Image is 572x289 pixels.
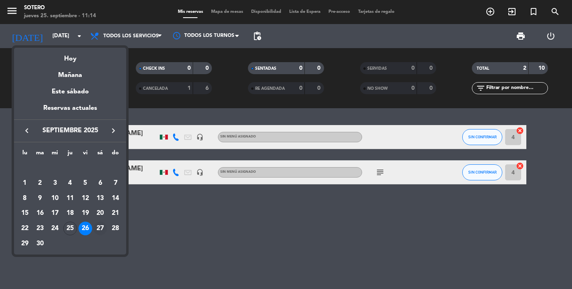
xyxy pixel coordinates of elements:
[18,206,32,220] div: 15
[108,176,123,191] td: 7 de septiembre de 2025
[109,126,118,135] i: keyboard_arrow_right
[78,206,93,221] td: 19 de septiembre de 2025
[33,192,47,205] div: 9
[63,192,77,205] div: 11
[63,206,77,220] div: 18
[109,206,122,220] div: 21
[33,237,47,251] div: 30
[14,103,126,119] div: Reservas actuales
[62,148,78,161] th: jueves
[108,206,123,221] td: 21 de septiembre de 2025
[78,176,93,191] td: 5 de septiembre de 2025
[78,148,93,161] th: viernes
[109,192,122,205] div: 14
[18,222,32,235] div: 22
[78,191,93,206] td: 12 de septiembre de 2025
[109,222,122,235] div: 28
[17,148,32,161] th: lunes
[48,222,62,235] div: 24
[62,206,78,221] td: 18 de septiembre de 2025
[18,237,32,251] div: 29
[62,191,78,206] td: 11 de septiembre de 2025
[14,64,126,81] div: Mañana
[32,206,48,221] td: 16 de septiembre de 2025
[17,206,32,221] td: 15 de septiembre de 2025
[48,192,62,205] div: 10
[14,48,126,64] div: Hoy
[34,125,106,136] span: septiembre 2025
[93,206,108,221] td: 20 de septiembre de 2025
[17,160,123,176] td: SEP.
[32,221,48,236] td: 23 de septiembre de 2025
[62,221,78,236] td: 25 de septiembre de 2025
[79,192,92,205] div: 12
[33,222,47,235] div: 23
[17,236,32,251] td: 29 de septiembre de 2025
[48,206,62,220] div: 17
[32,176,48,191] td: 2 de septiembre de 2025
[17,191,32,206] td: 8 de septiembre de 2025
[18,176,32,190] div: 1
[17,176,32,191] td: 1 de septiembre de 2025
[32,236,48,251] td: 30 de septiembre de 2025
[47,206,62,221] td: 17 de septiembre de 2025
[93,176,108,191] td: 6 de septiembre de 2025
[93,191,108,206] td: 13 de septiembre de 2025
[93,192,107,205] div: 13
[108,191,123,206] td: 14 de septiembre de 2025
[79,206,92,220] div: 19
[14,81,126,103] div: Este sábado
[78,221,93,236] td: 26 de septiembre de 2025
[62,176,78,191] td: 4 de septiembre de 2025
[32,191,48,206] td: 9 de septiembre de 2025
[18,192,32,205] div: 8
[93,176,107,190] div: 6
[47,148,62,161] th: miércoles
[48,176,62,190] div: 3
[93,222,107,235] div: 27
[47,191,62,206] td: 10 de septiembre de 2025
[93,206,107,220] div: 20
[47,221,62,236] td: 24 de septiembre de 2025
[20,125,34,136] button: keyboard_arrow_left
[33,206,47,220] div: 16
[33,176,47,190] div: 2
[108,148,123,161] th: domingo
[93,221,108,236] td: 27 de septiembre de 2025
[22,126,32,135] i: keyboard_arrow_left
[93,148,108,161] th: sábado
[106,125,121,136] button: keyboard_arrow_right
[32,148,48,161] th: martes
[47,176,62,191] td: 3 de septiembre de 2025
[109,176,122,190] div: 7
[108,221,123,236] td: 28 de septiembre de 2025
[17,221,32,236] td: 22 de septiembre de 2025
[63,222,77,235] div: 25
[79,176,92,190] div: 5
[79,222,92,235] div: 26
[63,176,77,190] div: 4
